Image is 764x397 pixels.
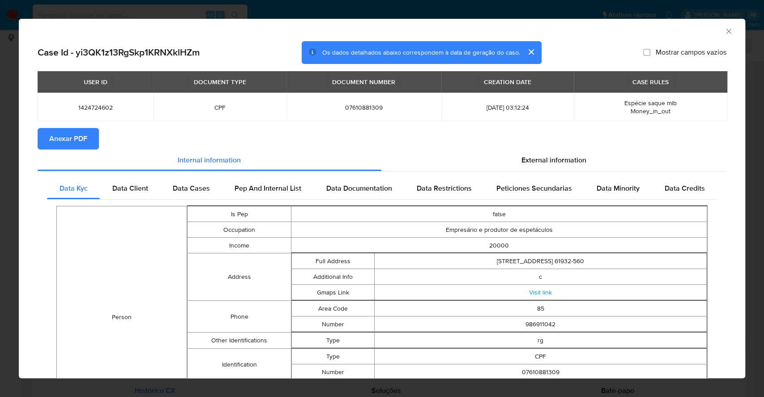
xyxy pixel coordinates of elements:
td: false [291,206,707,222]
td: CPF [375,349,707,364]
div: DOCUMENT TYPE [188,74,252,90]
span: Money_in_out [631,107,670,115]
span: Peticiones Secundarias [496,183,572,193]
span: Espécie saque mlb [624,98,677,107]
td: c [375,269,707,285]
td: Number [292,364,375,380]
td: Full Address [292,253,375,269]
span: Data Documentation [326,183,392,193]
td: Phone [187,301,291,333]
span: External information [521,155,586,165]
div: USER ID [78,74,113,90]
td: 20000 [291,238,707,253]
span: 1424724602 [48,103,143,111]
span: Data Credits [664,183,704,193]
td: Is Pep [187,206,291,222]
span: Data Minority [597,183,640,193]
span: Pep And Internal List [235,183,301,193]
span: Data Client [112,183,148,193]
div: Detailed info [38,149,726,171]
td: 07610881309 [375,364,707,380]
span: Data Restrictions [417,183,472,193]
span: Data Cases [173,183,210,193]
span: Anexar PDF [49,129,87,149]
span: Data Kyc [60,183,88,193]
td: 85 [375,301,707,316]
td: Occupation [187,222,291,238]
td: [STREET_ADDRESS] 61932-560 [375,253,707,269]
span: Mostrar campos vazios [656,48,726,57]
button: cerrar [520,41,542,63]
td: Area Code [292,301,375,316]
td: Gmaps Link [292,285,375,300]
input: Mostrar campos vazios [643,49,650,56]
td: Type [292,349,375,364]
button: Fechar a janela [724,27,732,35]
div: closure-recommendation-modal [19,19,745,378]
span: 07610881309 [297,103,431,111]
td: Number [292,316,375,332]
a: Visit link [529,288,552,297]
div: DOCUMENT NUMBER [327,74,401,90]
td: Other Identifications [187,333,291,349]
td: Income [187,238,291,253]
td: 986911042 [375,316,707,332]
td: Empresário e produtor de espetáculos [291,222,707,238]
span: Os dados detalhados abaixo correspondem à data de geração do caso. [322,48,520,57]
span: Internal information [178,155,241,165]
span: [DATE] 03:12:24 [452,103,563,111]
div: Detailed internal info [47,178,717,199]
span: CPF [164,103,275,111]
td: Identification [187,349,291,380]
td: Address [187,253,291,301]
div: CASE RULES [627,74,674,90]
h2: Case Id - yi3QK1z13RgSkp1KRNXklHZm [38,47,200,58]
div: CREATION DATE [478,74,537,90]
td: Type [292,333,375,348]
td: rg [375,333,707,348]
td: Additional Info [292,269,375,285]
button: Anexar PDF [38,128,99,149]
